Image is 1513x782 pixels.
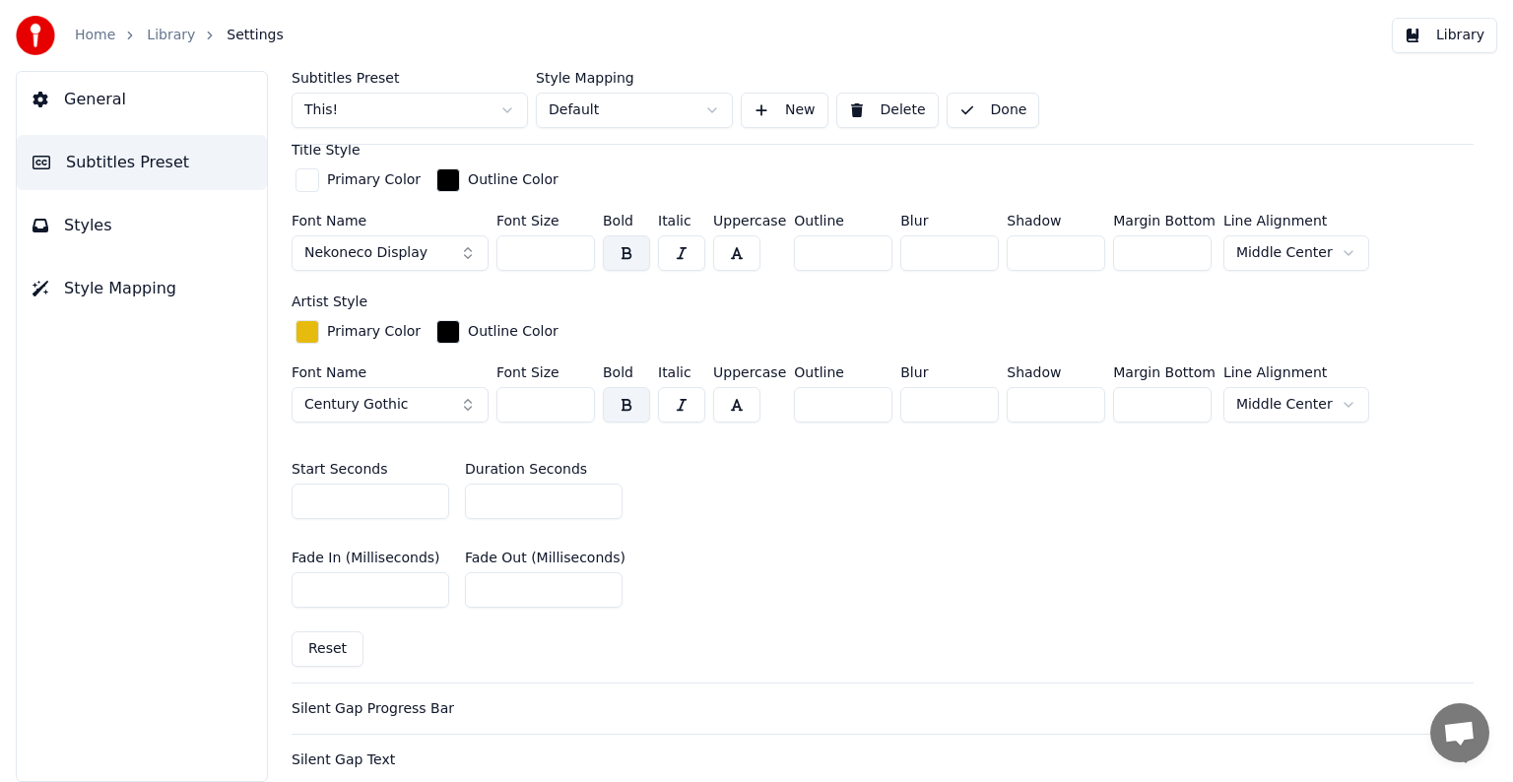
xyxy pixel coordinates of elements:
[836,93,939,128] button: Delete
[468,322,559,342] div: Outline Color
[292,71,528,85] label: Subtitles Preset
[900,214,999,228] label: Blur
[292,462,387,476] label: Start Seconds
[75,26,284,45] nav: breadcrumb
[713,214,786,228] label: Uppercase
[468,170,559,190] div: Outline Color
[496,365,595,379] label: Font Size
[603,365,650,379] label: Bold
[794,214,892,228] label: Outline
[292,316,425,348] button: Primary Color
[304,395,408,415] span: Century Gothic
[1430,703,1489,762] a: Open chat
[292,750,1442,770] div: Silent Gap Text
[1223,214,1369,228] label: Line Alignment
[1007,214,1105,228] label: Shadow
[292,699,1442,719] div: Silent Gap Progress Bar
[16,16,55,55] img: youka
[1113,365,1216,379] label: Margin Bottom
[17,261,267,316] button: Style Mapping
[947,93,1040,128] button: Done
[658,214,705,228] label: Italic
[741,93,828,128] button: New
[658,365,705,379] label: Italic
[465,551,625,564] label: Fade Out (Milliseconds)
[292,365,489,379] label: Font Name
[66,151,189,174] span: Subtitles Preset
[327,322,421,342] div: Primary Color
[292,294,367,308] label: Artist Style
[64,88,126,111] span: General
[292,684,1474,735] button: Silent Gap Progress Bar
[17,135,267,190] button: Subtitles Preset
[292,164,425,196] button: Primary Color
[1007,365,1105,379] label: Shadow
[900,365,999,379] label: Blur
[465,462,587,476] label: Duration Seconds
[432,316,562,348] button: Outline Color
[64,277,176,300] span: Style Mapping
[292,214,489,228] label: Font Name
[292,143,361,157] label: Title Style
[713,365,786,379] label: Uppercase
[432,164,562,196] button: Outline Color
[17,72,267,127] button: General
[75,26,115,45] a: Home
[304,243,428,263] span: Nekoneco Display
[1113,214,1216,228] label: Margin Bottom
[536,71,733,85] label: Style Mapping
[292,631,363,667] button: Reset
[64,214,112,237] span: Styles
[1392,18,1497,53] button: Library
[496,214,595,228] label: Font Size
[17,198,267,253] button: Styles
[147,26,195,45] a: Library
[227,26,283,45] span: Settings
[292,551,440,564] label: Fade In (Milliseconds)
[1223,365,1369,379] label: Line Alignment
[327,170,421,190] div: Primary Color
[794,365,892,379] label: Outline
[603,214,650,228] label: Bold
